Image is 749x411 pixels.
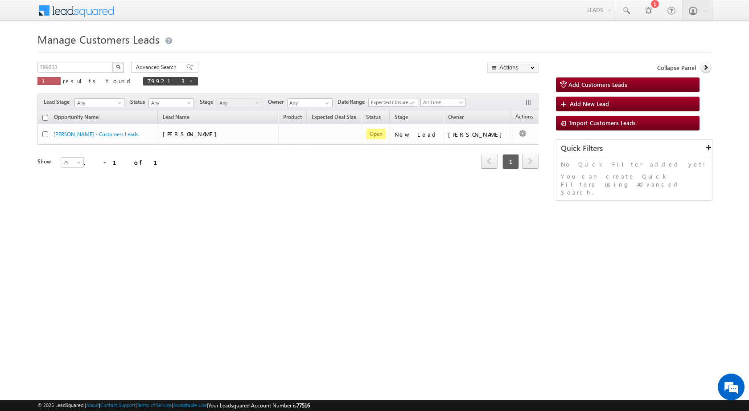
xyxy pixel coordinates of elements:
[208,402,310,409] span: Your Leadsquared Account Number is
[395,130,439,138] div: New Lead
[296,402,310,409] span: 77516
[63,77,134,85] span: results found
[44,98,73,106] span: Lead Stage
[420,98,466,107] a: All Time
[481,155,498,169] a: prev
[82,157,168,167] div: 1 - 1 of 1
[200,98,217,106] span: Stage
[42,77,56,85] span: 1
[287,98,333,107] input: Type to Search
[522,155,539,169] a: next
[561,172,708,196] p: You can create Quick Filters using Advanced Search.
[368,98,418,107] a: Expected Closure Date
[217,98,262,107] a: Any
[37,32,160,46] span: Manage Customers Leads
[217,99,259,107] span: Any
[268,98,287,106] span: Owner
[561,160,708,168] p: No Quick Filter added yet!
[137,402,172,408] a: Terms of Service
[53,131,138,138] a: [PERSON_NAME] - Customers Leads
[570,100,609,107] span: Add New Lead
[448,130,506,138] div: [PERSON_NAME]
[37,158,53,166] div: Show
[283,114,302,120] span: Product
[116,65,120,69] img: Search
[49,112,103,124] a: Opportunity Name
[61,157,84,168] a: 25
[569,119,636,126] span: Import Customers Leads
[74,98,124,107] a: Any
[362,112,385,124] a: Status
[86,402,99,408] a: About
[149,99,191,107] span: Any
[657,64,696,72] span: Collapse Panel
[54,114,99,120] span: Opportunity Name
[421,98,463,106] span: All Time
[502,154,519,169] span: 1
[307,112,361,124] a: Expected Deal Size
[321,99,332,108] a: Show All Items
[173,402,207,408] a: Acceptable Use
[148,98,194,107] a: Any
[481,154,498,169] span: prev
[568,81,627,88] span: Add Customers Leads
[136,63,179,71] span: Advanced Search
[395,114,408,120] span: Stage
[369,98,415,106] span: Expected Closure Date
[148,77,185,85] span: 799213
[511,112,538,123] span: Actions
[130,98,148,106] span: Status
[158,112,194,124] span: Lead Name
[61,159,85,167] span: 25
[366,129,386,139] span: Open
[100,402,136,408] a: Contact Support
[448,114,464,120] span: Owner
[37,401,310,410] span: © 2025 LeadSquared | | | | |
[522,154,539,169] span: next
[337,98,368,106] span: Date Range
[163,130,221,138] span: [PERSON_NAME]
[390,112,412,124] a: Stage
[487,62,539,73] button: Actions
[42,115,48,121] input: Check all records
[75,99,121,107] span: Any
[556,140,712,157] div: Quick Filters
[312,114,356,120] span: Expected Deal Size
